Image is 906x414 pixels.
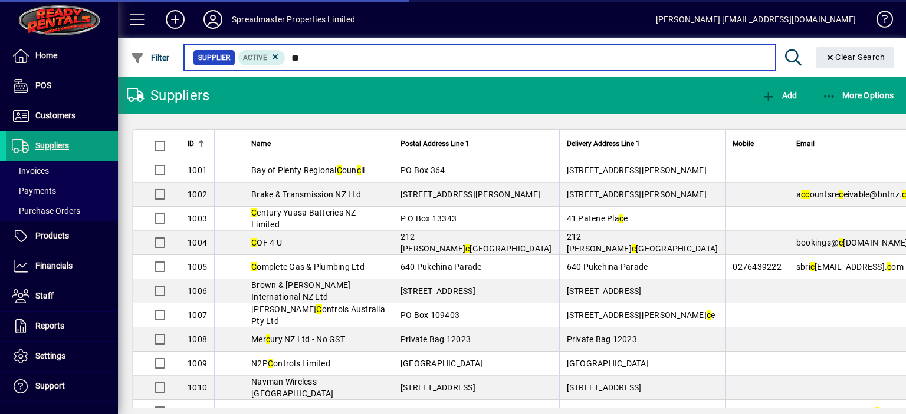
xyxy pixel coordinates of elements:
span: Name [251,137,271,150]
a: Invoices [6,161,118,181]
span: 1008 [188,334,207,344]
button: Add [759,85,800,106]
a: Reports [6,312,118,341]
mat-chip: Activation Status: Active [238,50,285,65]
a: Staff [6,281,118,311]
em: c [839,238,843,247]
em: c [707,310,711,320]
span: Supplier [198,52,230,64]
span: [GEOGRAPHIC_DATA] [567,359,649,368]
span: [STREET_ADDRESS] [401,286,475,296]
em: c [887,262,891,271]
span: Home [35,51,57,60]
span: P O Box 13343 [401,214,457,223]
span: [STREET_ADDRESS][PERSON_NAME] [567,190,707,199]
span: Suppliers [35,141,69,150]
em: C [251,262,257,271]
span: omplete Gas & Plumbing Ltd [251,262,365,271]
em: c [266,334,270,344]
a: Payments [6,181,118,201]
div: [PERSON_NAME] [EMAIL_ADDRESS][DOMAIN_NAME] [656,10,856,29]
span: More Options [822,91,894,100]
span: [GEOGRAPHIC_DATA] [401,359,482,368]
span: Purchase Orders [12,206,80,216]
span: PO Box 364 [401,165,445,175]
span: Customers [35,111,75,120]
span: Email [796,137,815,150]
a: Settings [6,342,118,371]
span: Financials [35,261,73,270]
span: ID [188,137,194,150]
span: Bay of Plenty Regional oun il [251,165,365,175]
span: [PERSON_NAME] ontrols Australia Pty Ltd [251,304,385,326]
em: c [805,190,809,199]
em: c [801,190,805,199]
span: sbri [EMAIL_ADDRESS]. om [796,262,904,271]
span: Navman Wireless [GEOGRAPHIC_DATA] [251,377,333,398]
span: Clear Search [825,52,885,62]
span: Reports [35,321,64,330]
span: 1002 [188,190,207,199]
a: Knowledge Base [868,2,891,41]
button: Clear [816,47,895,68]
div: Mobile [733,137,782,150]
span: 1009 [188,359,207,368]
span: 0276439222 [733,262,782,271]
span: POS [35,81,51,90]
span: 640 Pukehina Parade [401,262,482,271]
em: C [251,208,257,217]
span: Add [761,91,797,100]
span: Products [35,231,69,240]
span: 1001 [188,165,207,175]
em: C [251,238,257,247]
span: 640 Pukehina Parade [567,262,648,271]
span: 1004 [188,238,207,247]
span: [STREET_ADDRESS] [567,383,642,392]
a: Home [6,41,118,71]
span: Payments [12,186,56,196]
em: C [316,304,321,314]
span: [STREET_ADDRESS][PERSON_NAME] [401,190,540,199]
button: Add [156,9,194,30]
span: 1007 [188,310,207,320]
span: Brake & Transmission NZ Ltd [251,190,361,199]
span: 212 [PERSON_NAME] [GEOGRAPHIC_DATA] [401,232,552,253]
em: c [619,214,623,223]
span: Active [243,54,267,62]
span: 1003 [188,214,207,223]
span: Support [35,381,65,390]
a: POS [6,71,118,101]
span: Mer ury NZ Ltd - No GST [251,334,345,344]
a: Financials [6,251,118,281]
span: Private Bag 12023 [401,334,471,344]
span: [STREET_ADDRESS] [401,383,475,392]
span: Private Bag 12023 [567,334,637,344]
button: More Options [819,85,897,106]
span: [STREET_ADDRESS][PERSON_NAME] [567,165,707,175]
span: Filter [130,53,170,62]
span: entury Yuasa Batteries NZ Limited [251,208,356,229]
button: Profile [194,9,232,30]
div: ID [188,137,207,150]
em: C [337,165,342,175]
a: Purchase Orders [6,201,118,221]
em: c [357,165,361,175]
span: OF 4 U [251,238,282,247]
span: 212 [PERSON_NAME] [GEOGRAPHIC_DATA] [567,232,718,253]
div: Suppliers [127,86,209,105]
a: Support [6,372,118,401]
span: 1006 [188,286,207,296]
em: c [902,190,906,199]
div: Spreadmaster Properties Limited [232,10,355,29]
span: [STREET_ADDRESS] [567,286,642,296]
em: C [268,359,273,368]
a: Products [6,221,118,251]
span: 1005 [188,262,207,271]
span: N2P ontrols Limited [251,359,330,368]
span: PO Box 109403 [401,310,459,320]
span: 41 Patene Pla e [567,214,628,223]
button: Filter [127,47,173,68]
span: Mobile [733,137,754,150]
span: Settings [35,351,65,360]
div: Name [251,137,386,150]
